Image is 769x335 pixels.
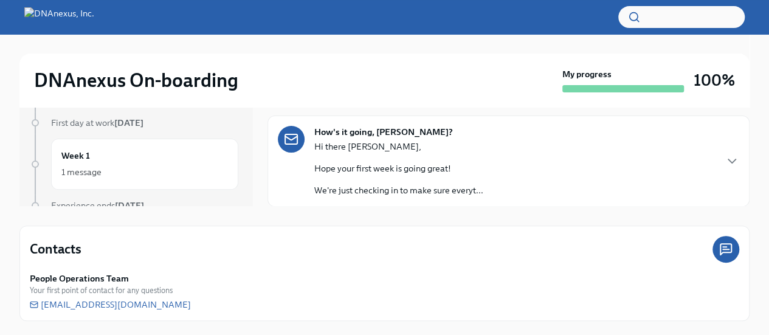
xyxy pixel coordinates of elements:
[24,7,94,27] img: DNAnexus, Inc.
[314,140,483,153] p: Hi there [PERSON_NAME],
[61,166,102,178] div: 1 message
[115,200,144,211] strong: [DATE]
[30,272,129,285] strong: People Operations Team
[694,69,735,91] h3: 100%
[29,139,238,190] a: Week 11 message
[61,149,90,162] h6: Week 1
[51,200,144,211] span: Experience ends
[51,117,143,128] span: First day at work
[314,162,483,174] p: Hope your first week is going great!
[30,285,173,296] span: Your first point of contact for any questions
[34,68,238,92] h2: DNAnexus On-boarding
[314,126,453,138] strong: How's it going, [PERSON_NAME]?
[562,68,612,80] strong: My progress
[30,240,81,258] h4: Contacts
[114,117,143,128] strong: [DATE]
[29,117,238,129] a: First day at work[DATE]
[314,184,483,196] p: We're just checking in to make sure everyt...
[30,299,191,311] a: [EMAIL_ADDRESS][DOMAIN_NAME]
